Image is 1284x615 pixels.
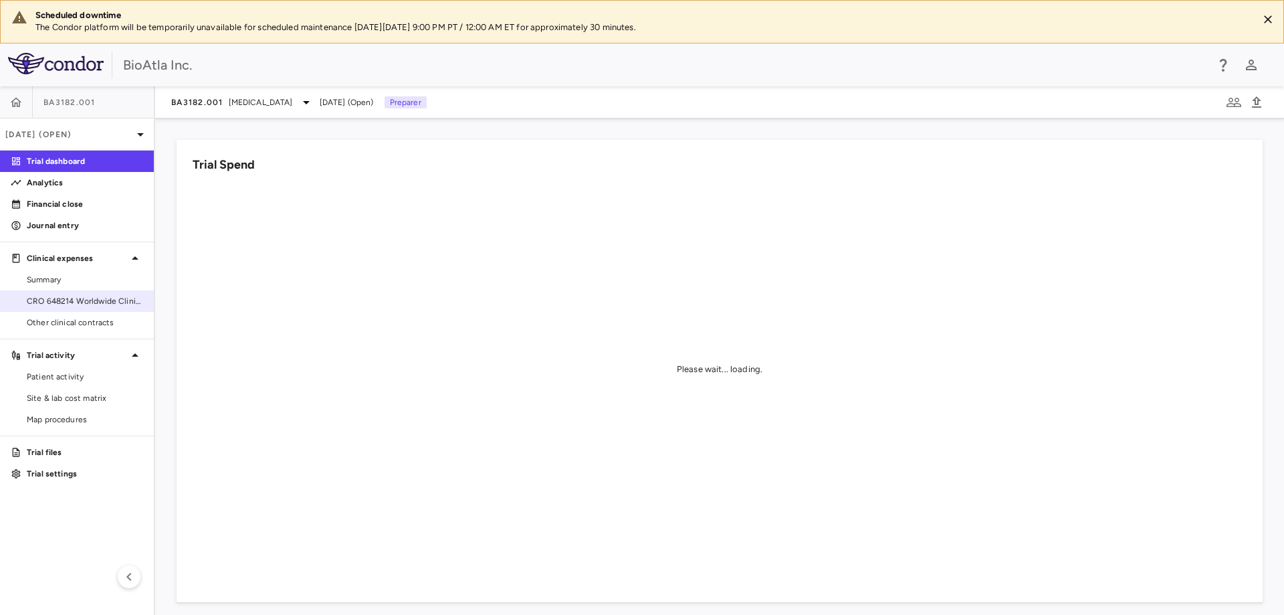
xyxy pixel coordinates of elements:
span: BA3182.001 [43,97,96,108]
p: Analytics [27,177,143,189]
span: Patient activity [27,371,143,383]
p: Trial dashboard [27,155,143,167]
p: Trial files [27,446,143,458]
p: Trial settings [27,468,143,480]
img: logo-full-SnFGN8VE.png [8,53,104,74]
span: [MEDICAL_DATA] [229,96,293,108]
span: Other clinical contracts [27,317,143,329]
p: Journal entry [27,219,143,232]
p: [DATE] (Open) [5,128,132,141]
span: Site & lab cost matrix [27,392,143,404]
p: Preparer [385,96,427,108]
span: [DATE] (Open) [320,96,374,108]
div: Please wait... loading. [677,363,762,375]
p: Trial activity [27,349,127,361]
button: Close [1258,9,1278,29]
span: BA3182.001 [171,97,223,108]
p: Financial close [27,198,143,210]
p: Clinical expenses [27,252,127,264]
div: Scheduled downtime [35,9,1247,21]
span: Summary [27,274,143,286]
span: Map procedures [27,414,143,426]
span: CRO 648214 Worldwide Clinical Trials Holdings, Inc. [27,295,143,307]
div: BioAtla Inc. [123,55,1206,75]
h6: Trial Spend [193,156,255,174]
p: The Condor platform will be temporarily unavailable for scheduled maintenance [DATE][DATE] 9:00 P... [35,21,1247,33]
